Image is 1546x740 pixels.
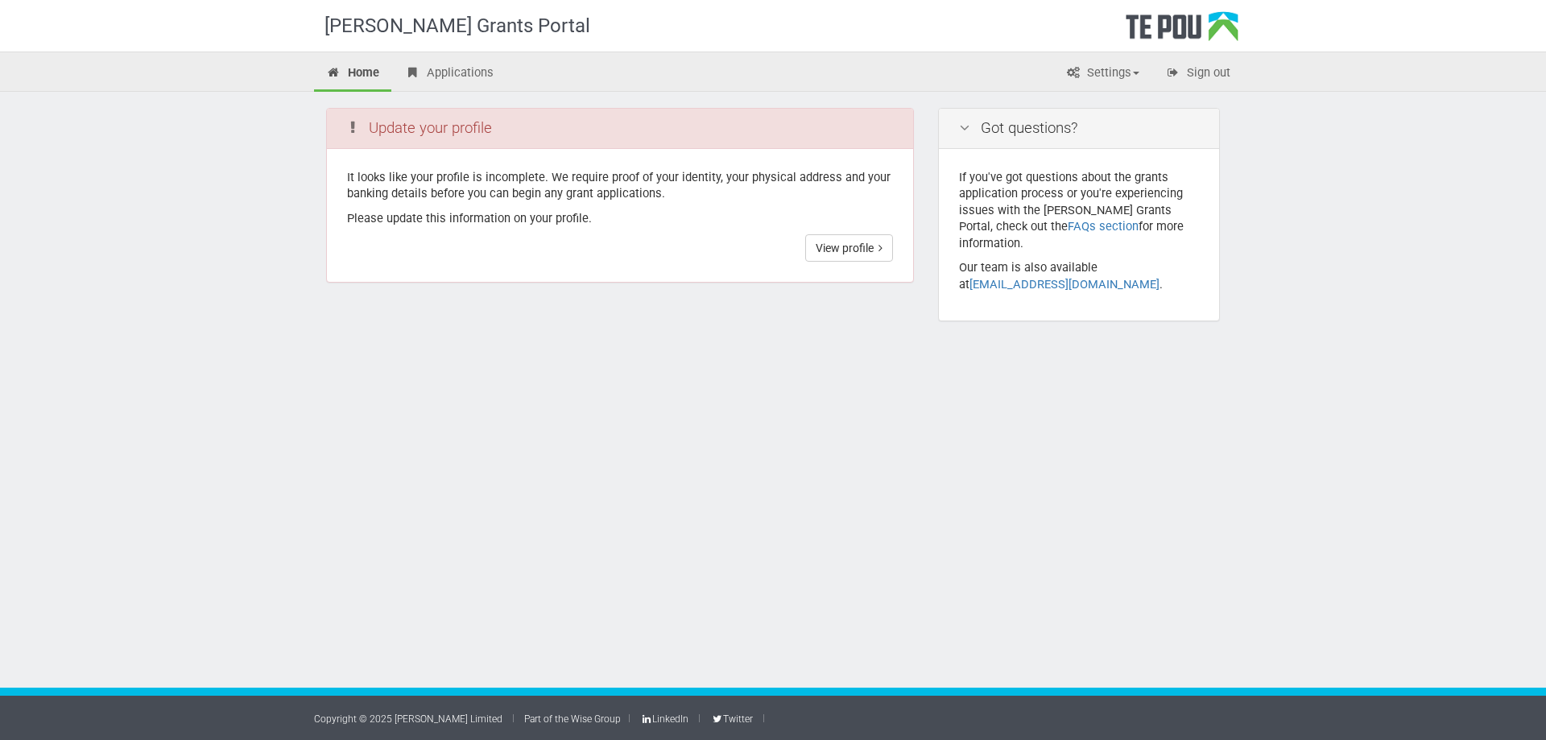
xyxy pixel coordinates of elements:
p: If you've got questions about the grants application process or you're experiencing issues with t... [959,169,1199,252]
a: LinkedIn [640,713,688,725]
a: Twitter [710,713,752,725]
div: Got questions? [939,109,1219,149]
p: Please update this information on your profile. [347,210,893,227]
div: Update your profile [327,109,913,149]
a: Home [314,56,391,92]
a: Copyright © 2025 [PERSON_NAME] Limited [314,713,502,725]
a: Part of the Wise Group [524,713,621,725]
a: Applications [393,56,506,92]
a: FAQs section [1068,219,1139,234]
a: [EMAIL_ADDRESS][DOMAIN_NAME] [969,277,1159,291]
a: Settings [1053,56,1151,92]
p: It looks like your profile is incomplete. We require proof of your identity, your physical addres... [347,169,893,202]
a: Sign out [1153,56,1242,92]
div: Te Pou Logo [1126,11,1238,52]
a: View profile [805,234,893,262]
p: Our team is also available at . [959,259,1199,292]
